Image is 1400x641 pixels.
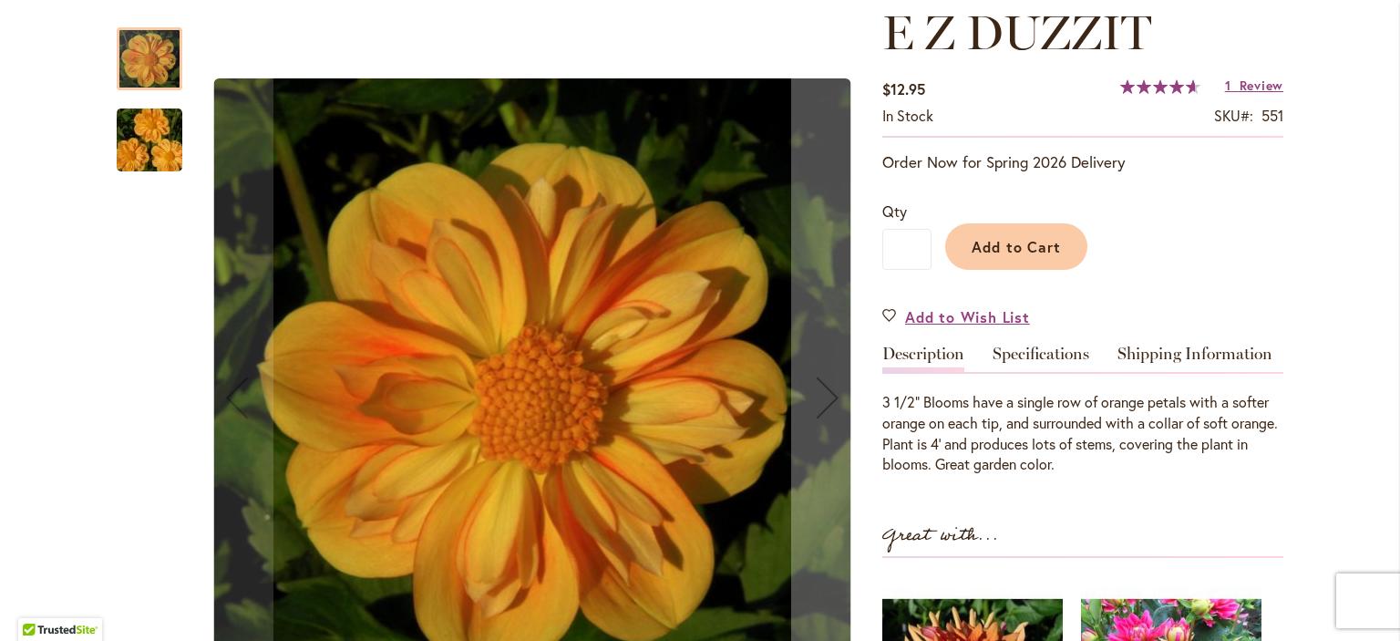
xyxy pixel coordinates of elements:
a: Shipping Information [1117,346,1272,372]
span: Add to Cart [972,237,1062,256]
button: Add to Cart [945,223,1087,270]
a: Specifications [993,346,1089,372]
span: Add to Wish List [905,306,1030,327]
div: Detailed Product Info [882,346,1283,475]
strong: Great with... [882,521,999,551]
span: Review [1240,77,1283,94]
span: $12.95 [882,79,925,98]
div: 3 1/2" Blooms have a single row of orange petals with a softer orange on each tip, and surrounded... [882,392,1283,475]
div: E Z DUZZIT [117,9,201,90]
span: Qty [882,202,907,221]
span: In stock [882,106,933,125]
div: 93% [1120,79,1200,94]
span: E Z DUZZIT [882,4,1151,61]
div: Availability [882,106,933,127]
a: Description [882,346,964,372]
iframe: Launch Accessibility Center [14,576,65,627]
div: E Z DUZZIT [117,90,182,171]
p: Order Now for Spring 2026 Delivery [882,151,1283,173]
img: E Z DUZZIT [84,97,215,184]
a: 1 Review [1225,77,1283,94]
span: 1 [1225,77,1231,94]
div: 551 [1261,106,1283,127]
a: Add to Wish List [882,306,1030,327]
strong: SKU [1214,106,1253,125]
